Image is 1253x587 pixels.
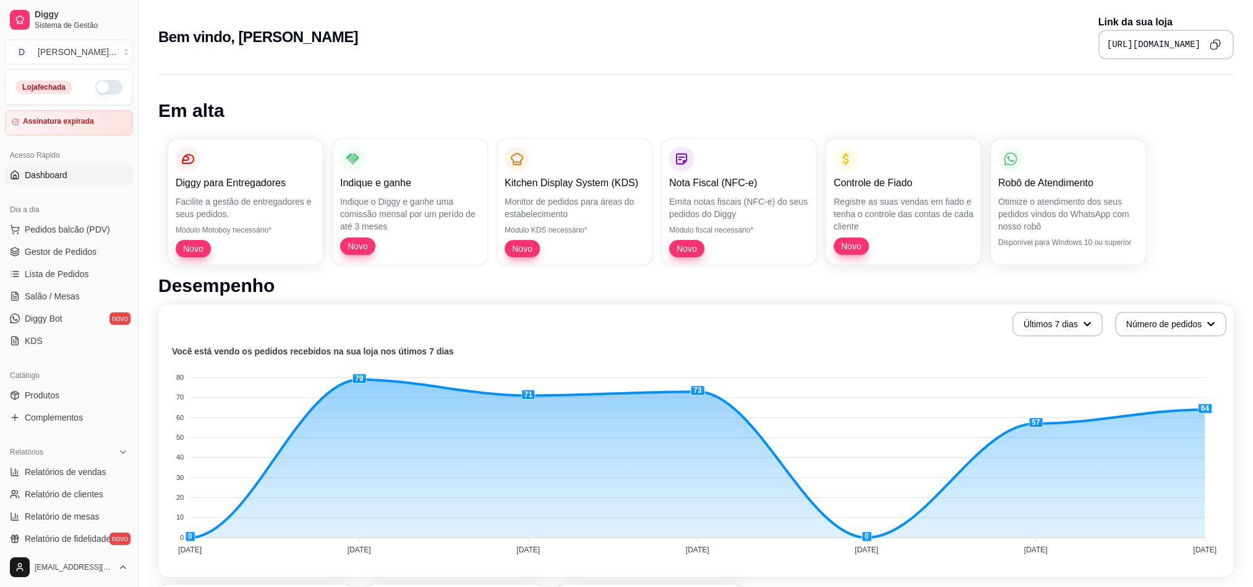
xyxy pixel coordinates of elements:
span: Diggy Bot [25,312,62,325]
span: Relatório de mesas [25,510,100,523]
button: Número de pedidos [1115,312,1226,336]
button: Nota Fiscal (NFC-e)Emita notas fiscais (NFC-e) do seus pedidos do DiggyMódulo fiscal necessário*Novo [662,139,816,265]
span: Novo [672,242,702,255]
button: Alterar Status [95,80,122,95]
span: Novo [343,240,373,252]
div: Acesso Rápido [5,145,133,165]
span: Salão / Mesas [25,290,80,302]
tspan: [DATE] [516,546,540,554]
tspan: 0 [180,534,184,541]
span: KDS [25,335,43,347]
pre: [URL][DOMAIN_NAME] [1107,38,1200,51]
button: Indique e ganheIndique o Diggy e ganhe uma comissão mensal por um perído de até 3 mesesNovo [333,139,487,265]
h1: Desempenho [158,275,1234,297]
tspan: 50 [176,434,184,441]
a: DiggySistema de Gestão [5,5,133,35]
tspan: 80 [176,374,184,381]
span: Novo [178,242,208,255]
span: Novo [836,240,866,252]
p: Diggy para Entregadores [176,176,315,191]
p: Robô de Atendimento [998,176,1138,191]
button: [EMAIL_ADDRESS][DOMAIN_NAME] [5,552,133,582]
tspan: 40 [176,453,184,461]
a: Relatório de mesas [5,507,133,526]
p: Monitor de pedidos para áreas do estabelecimento [505,195,644,220]
a: Dashboard [5,165,133,185]
span: Pedidos balcão (PDV) [25,223,110,236]
p: Facilite a gestão de entregadores e seus pedidos. [176,195,315,220]
tspan: 60 [176,414,184,421]
p: Módulo KDS necessário* [505,225,644,235]
button: Diggy para EntregadoresFacilite a gestão de entregadores e seus pedidos.Módulo Motoboy necessário... [168,139,323,265]
div: Loja fechada [15,80,72,94]
p: Kitchen Display System (KDS) [505,176,644,191]
button: Controle de FiadoRegistre as suas vendas em fiado e tenha o controle das contas de cada clienteNovo [826,139,981,265]
tspan: 10 [176,513,184,521]
tspan: 70 [176,393,184,401]
p: Controle de Fiado [834,176,973,191]
div: [PERSON_NAME] ... [38,46,116,58]
a: Gestor de Pedidos [5,242,133,262]
span: Relatórios [10,447,43,457]
p: Emita notas fiscais (NFC-e) do seus pedidos do Diggy [669,195,809,220]
div: Catálogo [5,366,133,385]
button: Copy to clipboard [1205,35,1225,54]
h2: Bem vindo, [PERSON_NAME] [158,27,358,47]
span: Sistema de Gestão [35,20,128,30]
button: Robô de AtendimentoOtimize o atendimento dos seus pedidos vindos do WhatsApp com nosso robôDispon... [991,139,1145,265]
a: Assinatura expirada [5,110,133,135]
span: Gestor de Pedidos [25,246,96,258]
tspan: 20 [176,494,184,501]
tspan: 30 [176,474,184,481]
p: Módulo fiscal necessário* [669,225,809,235]
tspan: [DATE] [348,546,371,554]
p: Disponível para Windows 10 ou superior [998,238,1138,247]
span: Relatório de clientes [25,488,103,500]
p: Otimize o atendimento dos seus pedidos vindos do WhatsApp com nosso robô [998,195,1138,233]
a: KDS [5,331,133,351]
a: Produtos [5,385,133,405]
a: Complementos [5,408,133,427]
tspan: [DATE] [1024,546,1048,554]
div: Dia a dia [5,200,133,220]
a: Salão / Mesas [5,286,133,306]
span: [EMAIL_ADDRESS][DOMAIN_NAME] [35,562,113,572]
span: D [15,46,28,58]
tspan: [DATE] [686,546,709,554]
button: Select a team [5,40,133,64]
button: Últimos 7 dias [1012,312,1103,336]
button: Kitchen Display System (KDS)Monitor de pedidos para áreas do estabelecimentoMódulo KDS necessário... [497,139,652,265]
span: Novo [507,242,537,255]
p: Registre as suas vendas em fiado e tenha o controle das contas de cada cliente [834,195,973,233]
span: Relatório de fidelidade [25,533,111,545]
a: Diggy Botnovo [5,309,133,328]
span: Dashboard [25,169,67,181]
p: Nota Fiscal (NFC-e) [669,176,809,191]
span: Relatórios de vendas [25,466,106,478]
tspan: [DATE] [855,546,878,554]
p: Módulo Motoboy necessário* [176,225,315,235]
span: Lista de Pedidos [25,268,89,280]
span: Produtos [25,389,59,401]
span: Diggy [35,9,128,20]
a: Lista de Pedidos [5,264,133,284]
span: Complementos [25,411,83,424]
tspan: [DATE] [178,546,202,554]
p: Link da sua loja [1098,15,1234,30]
button: Pedidos balcão (PDV) [5,220,133,239]
text: Você está vendo os pedidos recebidos na sua loja nos útimos 7 dias [172,346,454,356]
article: Assinatura expirada [23,117,94,126]
a: Relatórios de vendas [5,462,133,482]
p: Indique o Diggy e ganhe uma comissão mensal por um perído de até 3 meses [340,195,480,233]
tspan: [DATE] [1193,546,1217,554]
a: Relatório de clientes [5,484,133,504]
a: Relatório de fidelidadenovo [5,529,133,549]
h1: Em alta [158,100,1234,122]
p: Indique e ganhe [340,176,480,191]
